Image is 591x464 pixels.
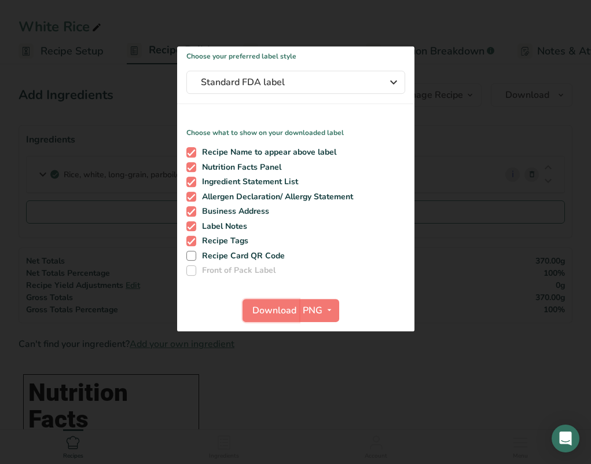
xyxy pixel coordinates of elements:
span: Standard FDA label [201,75,375,89]
span: Nutrition Facts Panel [196,162,281,173]
span: Ingredient Statement List [196,177,298,187]
span: Allergen Declaration/ Allergy Statement [196,192,353,202]
button: Download [243,299,299,322]
h1: Choose your preferred label style [177,46,414,61]
span: Business Address [196,206,269,217]
span: Recipe Card QR Code [196,251,285,261]
button: PNG [299,299,339,322]
span: Recipe Name to appear above label [196,147,336,158]
span: PNG [303,304,322,317]
div: Open Intercom Messenger [552,425,579,452]
p: Choose what to show on your downloaded label [177,118,414,138]
button: Standard FDA label [186,71,405,94]
span: Recipe Tags [196,236,248,246]
span: Label Notes [196,221,247,232]
span: Download [252,304,296,317]
span: Front of Pack Label [196,265,276,276]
